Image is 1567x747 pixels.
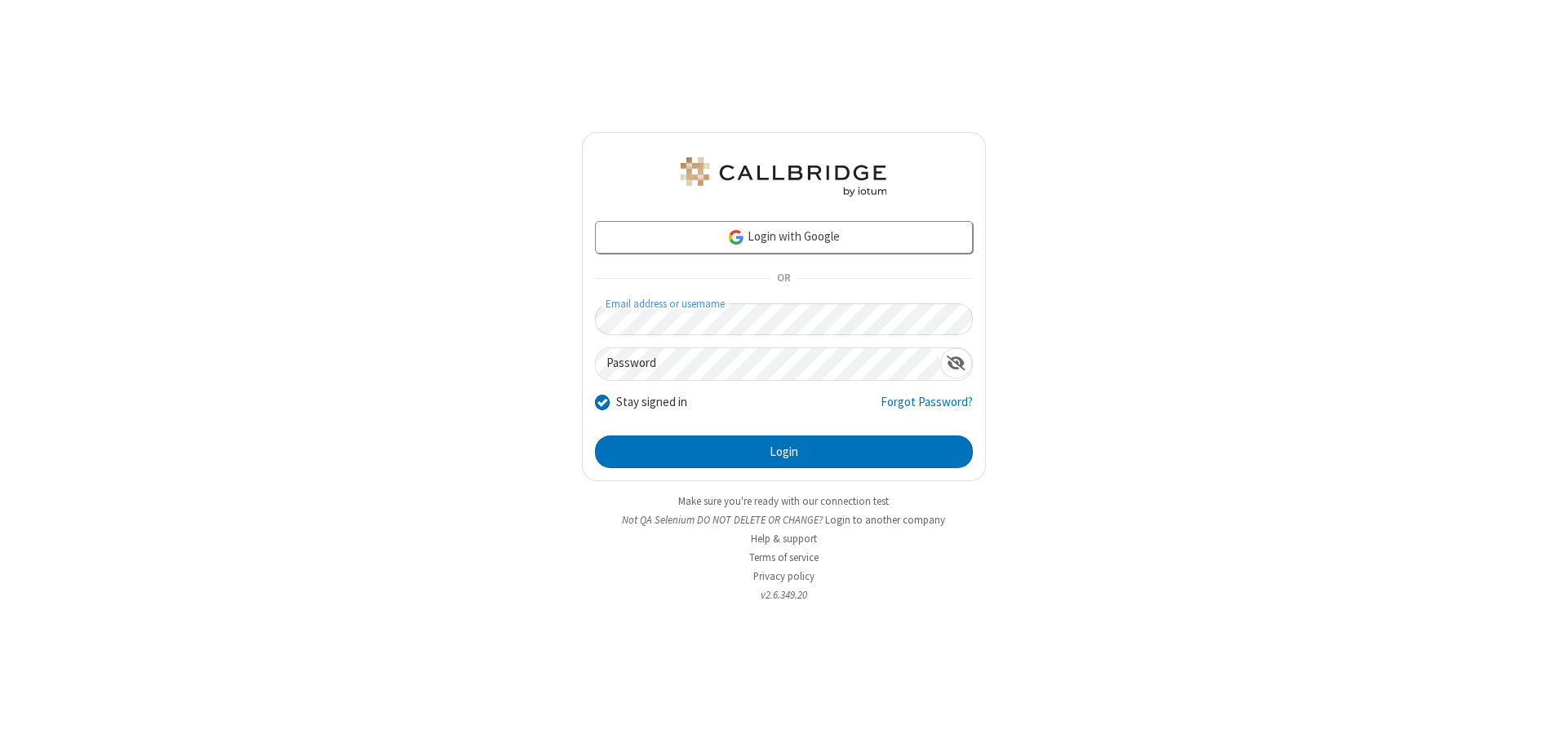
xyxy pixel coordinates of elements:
li: Not QA Selenium DO NOT DELETE OR CHANGE? [582,512,986,528]
a: Help & support [751,532,817,546]
li: v2.6.349.20 [582,587,986,603]
a: Forgot Password? [881,393,973,424]
a: Privacy policy [753,569,815,583]
a: Terms of service [749,550,819,564]
input: Email address or username [595,303,973,335]
img: google-icon.png [727,228,745,246]
label: Stay signed in [616,393,687,412]
img: QA Selenium DO NOT DELETE OR CHANGE [677,157,890,197]
input: Password [596,348,940,380]
div: Show password [940,348,972,378]
a: Login with Google [595,221,973,254]
button: Login to another company [825,512,945,528]
span: OR [770,267,797,290]
a: Make sure you're ready with our connection test [678,494,889,508]
button: Login [595,435,973,468]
